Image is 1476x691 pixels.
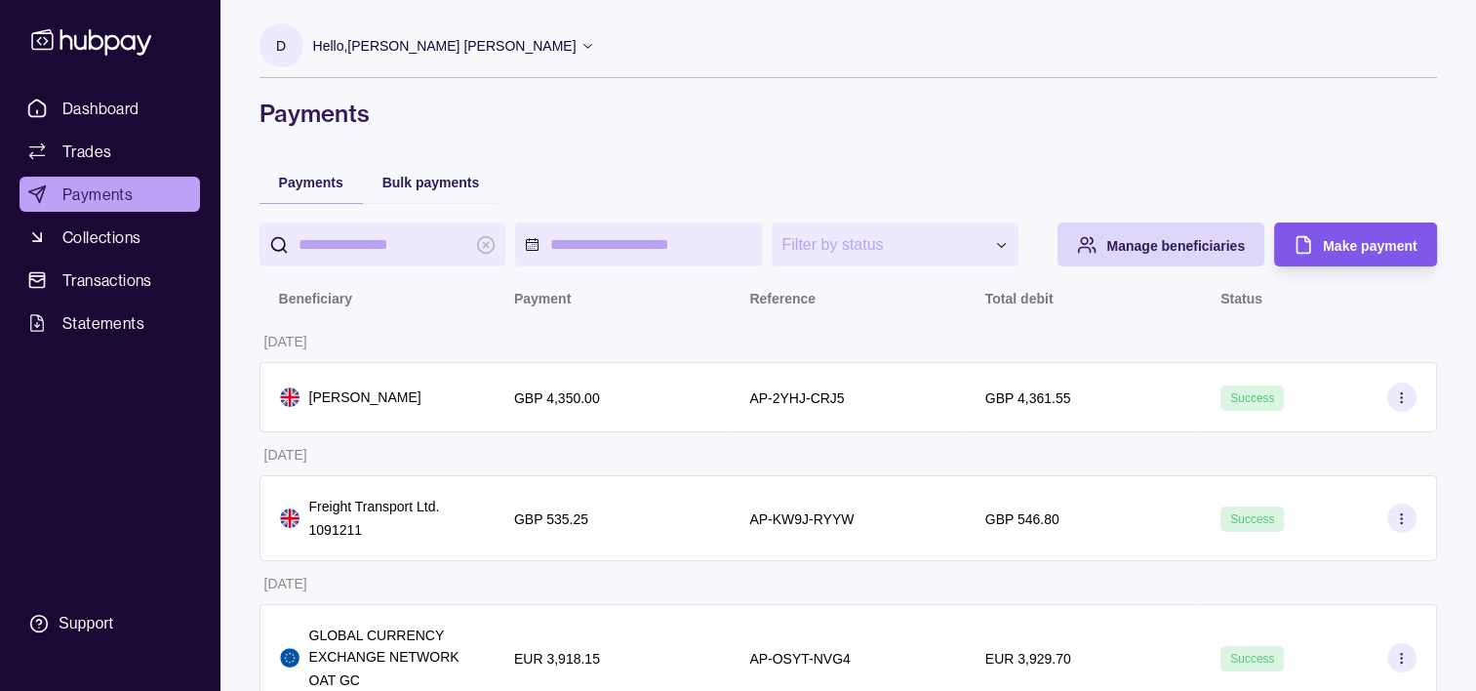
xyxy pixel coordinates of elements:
a: Collections [20,220,200,255]
span: Trades [62,140,111,163]
p: Hello, [PERSON_NAME] [PERSON_NAME] [313,35,577,57]
img: gb [280,508,299,528]
a: Support [20,603,200,644]
p: GLOBAL CURRENCY EXCHANGE NETWORK [309,625,475,668]
span: Success [1230,512,1274,526]
button: Manage beneficiaries [1057,223,1264,266]
button: Make payment [1274,223,1436,266]
input: search [299,223,467,266]
span: Success [1230,652,1274,666]
p: GBP 4,350.00 [514,390,600,406]
span: Payments [62,183,133,206]
img: gb [280,387,299,407]
span: Success [1230,391,1274,405]
span: Collections [62,225,140,249]
h1: Payments [259,98,1437,129]
p: Total debit [985,291,1054,306]
p: AP-2YHJ-CRJ5 [749,390,844,406]
a: Dashboard [20,91,200,126]
span: Statements [62,311,144,335]
p: [DATE] [264,576,307,591]
p: [DATE] [264,334,307,349]
a: Trades [20,134,200,169]
a: Payments [20,177,200,212]
span: Dashboard [62,97,140,120]
p: [DATE] [264,447,307,463]
p: GBP 535.25 [514,511,588,527]
span: Make payment [1323,238,1416,254]
p: EUR 3,918.15 [514,651,600,667]
p: OAT GC [309,670,475,691]
p: Status [1220,291,1262,306]
span: Payments [279,175,343,190]
p: Freight Transport Ltd. [309,496,440,517]
span: Transactions [62,268,152,292]
p: Reference [749,291,816,306]
p: Payment [514,291,571,306]
p: AP-OSYT-NVG4 [749,651,850,667]
p: 1091211 [309,519,440,541]
span: Manage beneficiaries [1106,238,1245,254]
p: D [276,35,286,57]
p: EUR 3,929.70 [985,651,1071,667]
div: Support [59,613,113,634]
p: AP-KW9J-RYYW [749,511,854,527]
img: eu [280,648,299,668]
a: Transactions [20,263,200,298]
p: Beneficiary [279,291,352,306]
p: GBP 4,361.55 [985,390,1071,406]
span: Bulk payments [382,175,480,190]
p: [PERSON_NAME] [309,386,421,408]
a: Statements [20,305,200,341]
p: GBP 546.80 [985,511,1059,527]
